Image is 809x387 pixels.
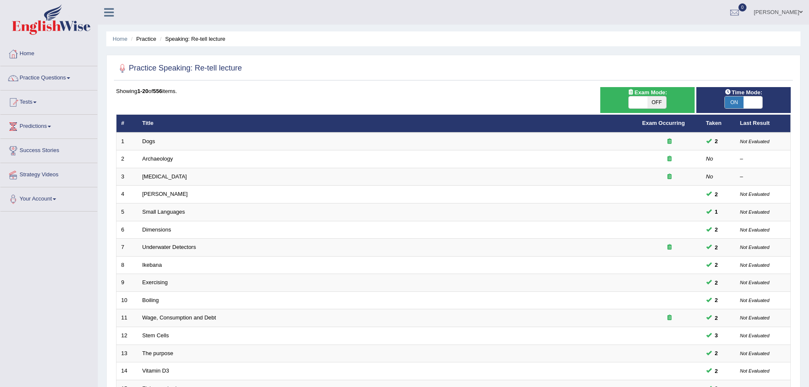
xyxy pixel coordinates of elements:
a: Success Stories [0,139,97,160]
small: Not Evaluated [740,333,769,338]
td: 3 [116,168,138,186]
a: Dimensions [142,226,171,233]
th: Last Result [735,115,791,133]
small: Not Evaluated [740,315,769,320]
li: Speaking: Re-tell lecture [158,35,225,43]
a: Stem Cells [142,332,169,339]
a: [MEDICAL_DATA] [142,173,187,180]
td: 13 [116,345,138,362]
span: You can still take this question [712,190,721,199]
a: Exam Occurring [642,120,685,126]
a: Predictions [0,115,97,136]
th: # [116,115,138,133]
td: 12 [116,327,138,345]
b: 1-20 [137,88,148,94]
a: Dogs [142,138,155,144]
a: Practice Questions [0,66,97,88]
small: Not Evaluated [740,351,769,356]
span: You can still take this question [712,137,721,146]
a: Boiling [142,297,159,303]
td: 6 [116,221,138,239]
th: Taken [701,115,735,133]
div: Show exams occurring in exams [600,87,695,113]
div: – [740,155,786,163]
div: Showing of items. [116,87,791,95]
small: Not Evaluated [740,227,769,232]
small: Not Evaluated [740,263,769,268]
div: Exam occurring question [642,173,697,181]
h2: Practice Speaking: Re-tell lecture [116,62,242,75]
div: Exam occurring question [642,138,697,146]
span: You can still take this question [712,314,721,322]
span: You can still take this question [712,367,721,376]
td: 14 [116,362,138,380]
td: 10 [116,291,138,309]
a: Exercising [142,279,168,285]
span: You can still take this question [712,207,721,216]
small: Not Evaluated [740,245,769,250]
td: 1 [116,133,138,150]
a: Small Languages [142,209,185,215]
td: 7 [116,239,138,257]
div: – [740,173,786,181]
a: Underwater Detectors [142,244,196,250]
span: ON [725,96,744,108]
small: Not Evaluated [740,280,769,285]
a: The purpose [142,350,173,356]
span: Time Mode: [721,88,766,97]
td: 8 [116,256,138,274]
em: No [706,173,713,180]
span: You can still take this question [712,349,721,358]
small: Not Evaluated [740,368,769,373]
a: Wage, Consumption and Debt [142,314,216,321]
em: No [706,155,713,162]
td: 5 [116,203,138,221]
div: Exam occurring question [642,155,697,163]
small: Not Evaluated [740,139,769,144]
span: You can still take this question [712,243,721,252]
li: Practice [129,35,156,43]
a: Strategy Videos [0,163,97,184]
td: 9 [116,274,138,292]
a: Home [113,36,128,42]
span: You can still take this question [712,260,721,269]
a: Archaeology [142,155,173,162]
span: You can still take this question [712,296,721,305]
td: 2 [116,150,138,168]
span: OFF [647,96,666,108]
div: Exam occurring question [642,314,697,322]
span: Exam Mode: [624,88,670,97]
b: 556 [153,88,162,94]
small: Not Evaluated [740,298,769,303]
th: Title [138,115,638,133]
span: 0 [738,3,747,11]
span: You can still take this question [712,278,721,287]
a: Vitamin D3 [142,367,169,374]
a: Ikebana [142,262,162,268]
small: Not Evaluated [740,209,769,215]
small: Not Evaluated [740,192,769,197]
a: Tests [0,90,97,112]
a: Home [0,42,97,63]
span: You can still take this question [712,225,721,234]
span: You can still take this question [712,331,721,340]
td: 11 [116,309,138,327]
div: Exam occurring question [642,243,697,251]
a: [PERSON_NAME] [142,191,188,197]
td: 4 [116,186,138,203]
a: Your Account [0,187,97,209]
